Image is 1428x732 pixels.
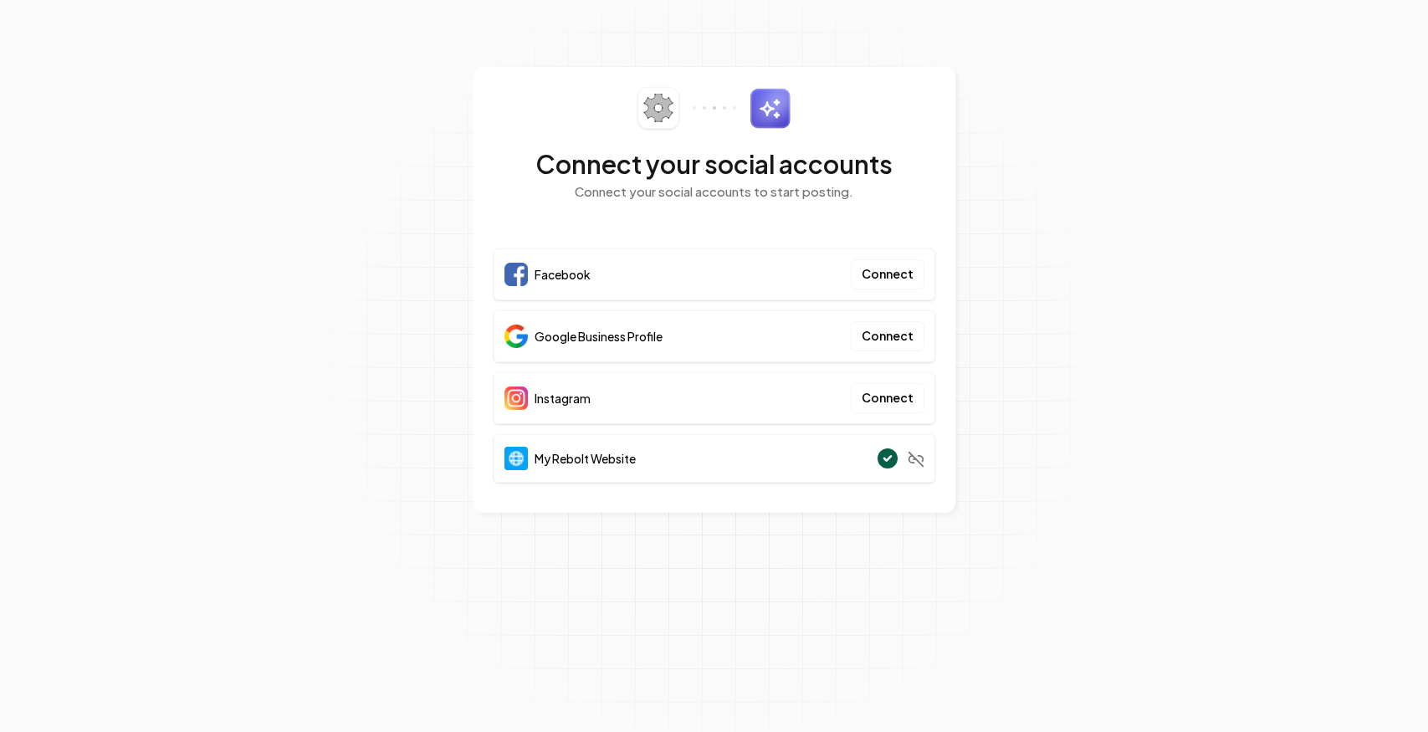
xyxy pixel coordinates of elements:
span: Google Business Profile [535,328,663,345]
img: connector-dots.svg [693,106,736,110]
p: Connect your social accounts to start posting. [494,182,935,202]
img: Website [504,447,528,470]
button: Connect [851,383,924,413]
span: Instagram [535,390,591,407]
img: Google [504,325,528,348]
h2: Connect your social accounts [494,149,935,179]
button: Connect [851,259,924,289]
button: Connect [851,321,924,351]
img: Facebook [504,263,528,286]
img: sparkles.svg [750,88,791,129]
span: Facebook [535,266,591,283]
span: My Rebolt Website [535,450,636,467]
img: Instagram [504,386,528,410]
